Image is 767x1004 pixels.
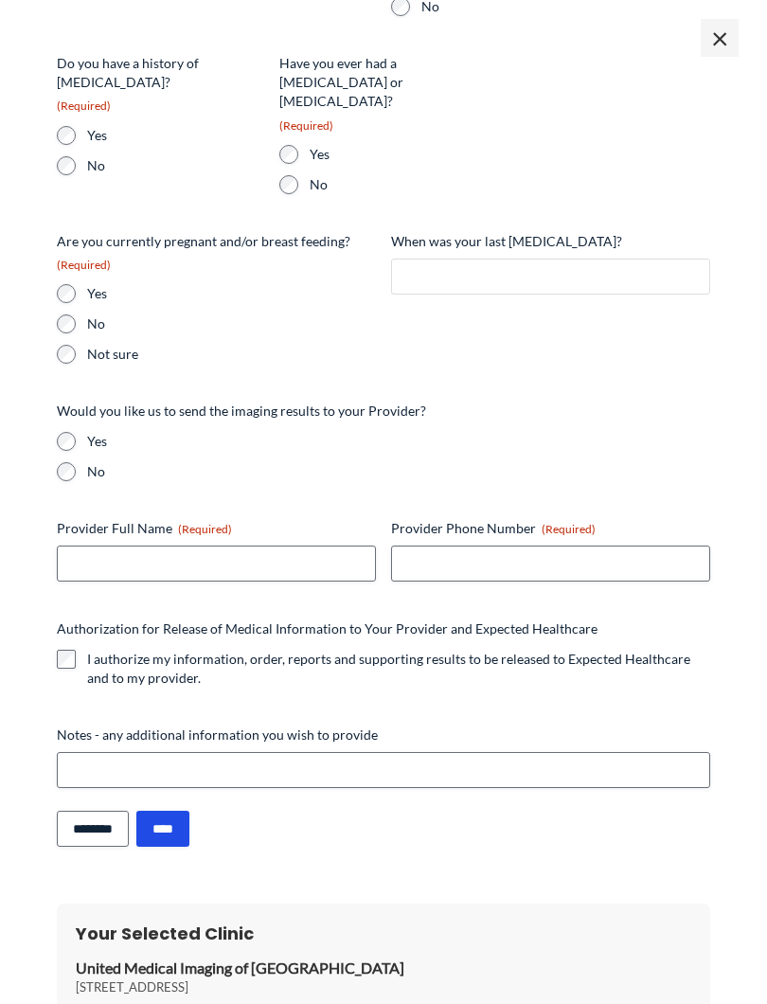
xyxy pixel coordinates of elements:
label: Yes [87,284,376,303]
label: Notes - any additional information you wish to provide [57,726,710,744]
p: [STREET_ADDRESS] [76,978,691,995]
legend: Authorization for Release of Medical Information to Your Provider and Expected Healthcare [57,619,598,638]
label: Provider Full Name [57,519,376,538]
legend: Are you currently pregnant and/or breast feeding? [57,232,376,273]
span: (Required) [178,522,232,536]
label: No [87,462,710,481]
label: No [87,314,376,333]
label: Not sure [87,345,376,364]
legend: Have you ever had a [MEDICAL_DATA] or [MEDICAL_DATA]? [279,54,487,133]
legend: Do you have a history of [MEDICAL_DATA]? [57,54,264,114]
span: (Required) [57,99,111,113]
label: Provider Phone Number [391,519,710,538]
label: When was your last [MEDICAL_DATA]? [391,232,710,251]
label: Yes [87,126,264,145]
label: No [310,175,487,194]
label: No [87,156,264,175]
label: I authorize my information, order, reports and supporting results to be released to Expected Heal... [87,650,710,688]
label: Yes [87,432,710,451]
span: × [701,19,739,57]
label: Yes [310,145,487,164]
h3: Your Selected Clinic [76,923,691,944]
p: United Medical Imaging of [GEOGRAPHIC_DATA] [76,959,691,978]
legend: Would you like us to send the imaging results to your Provider? [57,402,426,421]
span: (Required) [57,258,111,272]
span: (Required) [279,118,333,133]
span: (Required) [542,522,596,536]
